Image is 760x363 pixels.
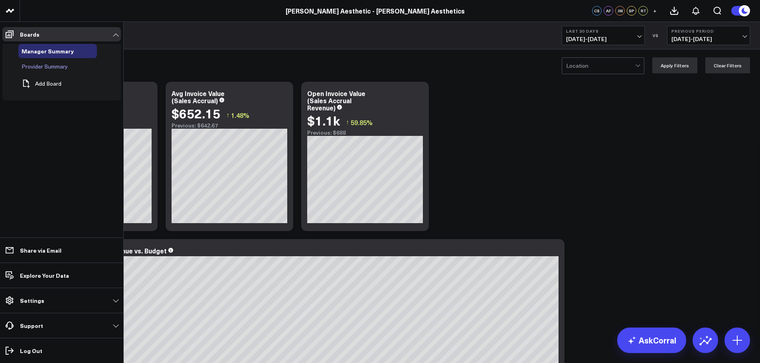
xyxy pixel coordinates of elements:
[18,75,61,92] button: Add Board
[307,113,340,128] div: $1.1k
[615,6,625,16] div: JW
[351,118,373,127] span: 59.85%
[667,26,750,45] button: Previous Period[DATE]-[DATE]
[172,106,220,120] div: $652.15
[307,130,423,136] div: Previous: $688
[627,6,636,16] div: SP
[346,117,349,128] span: ↑
[617,328,686,353] a: AskCorral
[650,6,659,16] button: +
[653,8,657,14] span: +
[172,89,225,105] div: Avg Invoice Value (Sales Accrual)
[20,247,61,253] p: Share via Email
[562,26,645,45] button: Last 30 Days[DATE]-[DATE]
[231,111,249,120] span: 1.48%
[22,47,74,55] span: Manager Summary
[286,6,465,15] a: [PERSON_NAME] Aesthetic - [PERSON_NAME] Aesthetics
[22,48,74,54] a: Manager Summary
[649,33,663,38] div: VS
[2,343,121,358] a: Log Out
[20,31,39,37] p: Boards
[20,322,43,329] p: Support
[638,6,648,16] div: RT
[566,29,640,33] b: Last 30 Days
[705,57,750,73] button: Clear Filters
[20,272,69,279] p: Explore Your Data
[20,297,44,304] p: Settings
[671,36,746,42] span: [DATE] - [DATE]
[652,57,697,73] button: Apply Filters
[604,6,613,16] div: AF
[22,63,68,70] a: Provider Summary
[592,6,602,16] div: CS
[566,36,640,42] span: [DATE] - [DATE]
[20,347,42,354] p: Log Out
[671,29,746,33] b: Previous Period
[226,110,229,120] span: ↑
[172,122,287,129] div: Previous: $642.67
[307,89,365,112] div: Open Invoice Value (Sales Accrual Revenue)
